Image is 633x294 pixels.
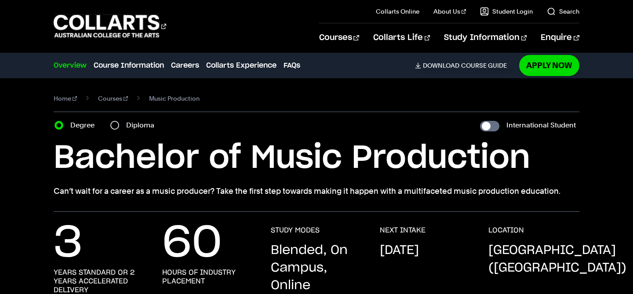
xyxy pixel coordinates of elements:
a: DownloadCourse Guide [415,62,514,69]
p: [DATE] [380,242,419,259]
label: International Student [506,119,576,131]
p: [GEOGRAPHIC_DATA] ([GEOGRAPHIC_DATA]) [488,242,626,277]
a: Apply Now [519,55,579,76]
a: FAQs [284,60,300,71]
span: Download [423,62,459,69]
a: Course Information [94,60,164,71]
label: Degree [70,119,100,131]
a: Careers [171,60,199,71]
p: 3 [54,226,83,261]
a: Overview [54,60,87,71]
a: About Us [433,7,466,16]
a: Study Information [444,23,527,52]
a: Collarts Online [376,7,419,16]
h3: STUDY MODES [271,226,320,235]
label: Diploma [126,119,160,131]
a: Home [54,92,77,105]
p: Can’t wait for a career as a music producer? Take the first step towards making it happen with a ... [54,185,579,197]
h3: hours of industry placement [162,268,253,286]
p: 60 [162,226,222,261]
a: Courses [98,92,128,105]
a: Enquire [541,23,579,52]
a: Collarts Experience [206,60,276,71]
h3: NEXT INTAKE [380,226,426,235]
a: Courses [319,23,359,52]
div: Go to homepage [54,14,166,39]
span: Music Production [149,92,200,105]
a: Collarts Life [373,23,430,52]
a: Student Login [480,7,533,16]
a: Search [547,7,579,16]
h3: LOCATION [488,226,524,235]
h1: Bachelor of Music Production [54,138,579,178]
